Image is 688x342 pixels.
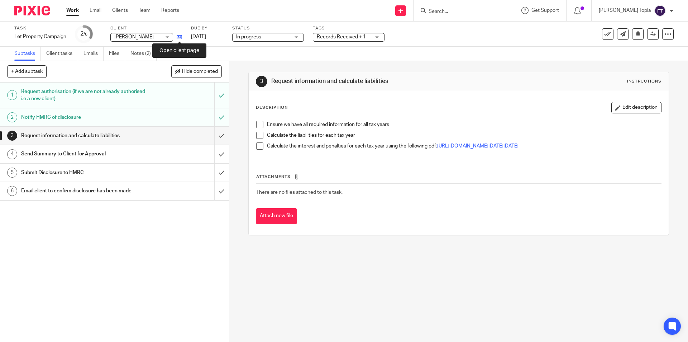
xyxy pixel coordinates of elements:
span: [PERSON_NAME] [114,34,154,39]
a: Team [139,7,150,14]
p: Ensure we have all required information for all tax years [267,121,661,128]
a: Subtasks [14,47,41,61]
label: Tags [313,25,384,31]
button: Hide completed [171,65,222,78]
div: 1 [7,90,17,100]
span: Records Received + 1 [317,34,366,39]
h1: Submit Disclosure to HMRC [21,167,145,178]
h1: Request information and calculate liabilities [21,130,145,141]
a: Notes (2) [130,47,157,61]
div: 3 [7,131,17,141]
span: There are no files attached to this task. [256,190,343,195]
img: Pixie [14,6,50,15]
span: Hide completed [182,69,218,75]
a: Reports [161,7,179,14]
label: Due by [191,25,223,31]
h1: Notify HMRC of disclosure [21,112,145,123]
a: Files [109,47,125,61]
label: Client [110,25,182,31]
p: Description [256,105,288,111]
span: Get Support [531,8,559,13]
span: In progress [236,34,261,39]
div: Let Property Campaign [14,33,66,40]
div: 6 [7,186,17,196]
button: Edit description [611,102,661,113]
p: Calculate the liabilities for each tax year [267,132,661,139]
h1: Request information and calculate liabilities [271,78,474,85]
div: 3 [256,76,267,87]
div: 2 [80,30,87,38]
div: 2 [7,112,17,122]
button: + Add subtask [7,65,47,78]
p: Calculate the interest and penalties for each tax year using the following pdf: [267,142,661,150]
a: Clients [112,7,128,14]
p: [PERSON_NAME] Topia [599,7,651,14]
input: Search [428,9,492,15]
div: 4 [7,149,17,159]
span: Attachments [256,175,291,179]
a: Audit logs [162,47,190,61]
label: Task [14,25,66,31]
span: [DATE] [191,34,206,39]
img: svg%3E [654,5,666,17]
a: Email [90,7,101,14]
a: Client tasks [46,47,78,61]
h1: Email client to confirm disclosure has been made [21,186,145,196]
div: Instructions [627,79,661,84]
a: Emails [83,47,104,61]
label: Status [232,25,304,31]
a: [URL][DOMAIN_NAME][DATE][DATE] [437,144,519,149]
button: Attach new file [256,208,297,224]
div: 5 [7,168,17,178]
small: /6 [83,32,87,36]
h1: Request authorisation (if we are not already authorised i.e a new client) [21,86,145,104]
a: Work [66,7,79,14]
h1: Send Summary to Client for Approval [21,149,145,159]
